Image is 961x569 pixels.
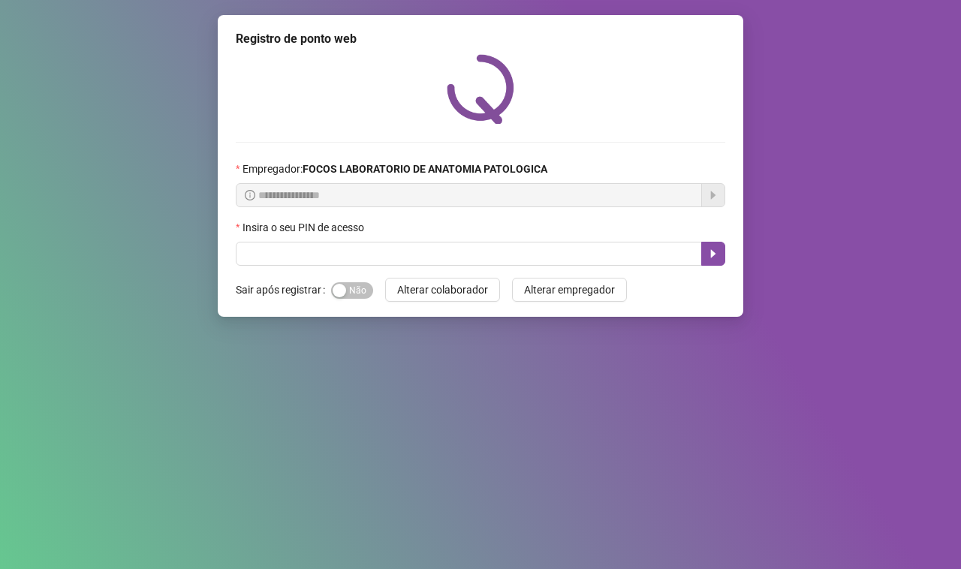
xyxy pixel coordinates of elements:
[236,278,331,302] label: Sair após registrar
[707,248,719,260] span: caret-right
[303,163,547,175] strong: FOCOS LABORATORIO DE ANATOMIA PATOLOGICA
[385,278,500,302] button: Alterar colaborador
[397,281,488,298] span: Alterar colaborador
[243,161,547,177] span: Empregador :
[236,219,374,236] label: Insira o seu PIN de acesso
[236,30,725,48] div: Registro de ponto web
[524,281,615,298] span: Alterar empregador
[245,190,255,200] span: info-circle
[447,54,514,124] img: QRPoint
[512,278,627,302] button: Alterar empregador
